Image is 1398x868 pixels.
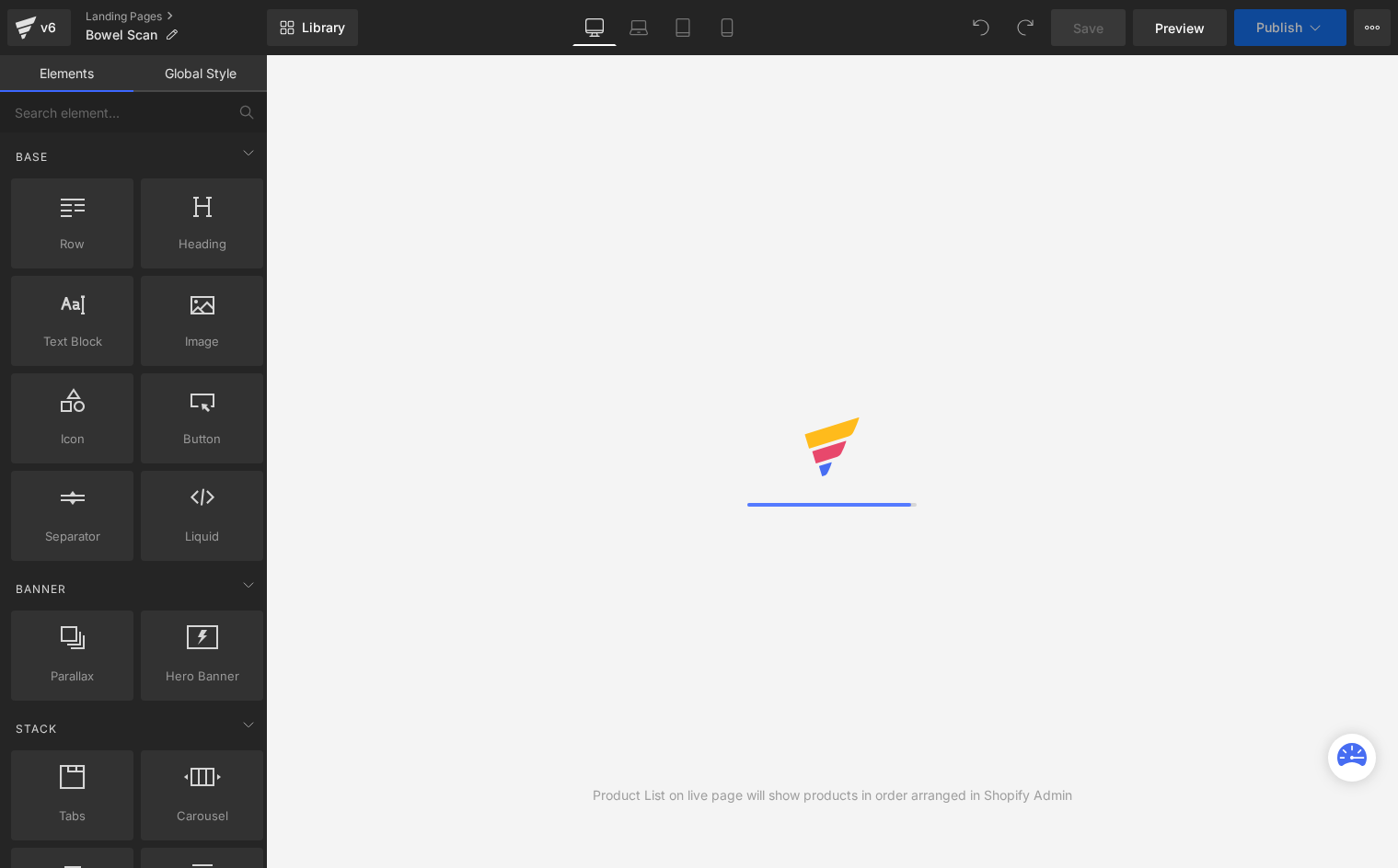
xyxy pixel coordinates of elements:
span: Liquid [146,527,258,546]
a: Desktop [572,9,617,46]
button: Redo [1007,9,1044,46]
span: Icon [17,429,128,449]
span: Hero Banner [146,667,258,686]
span: Stack [14,720,59,737]
a: Landing Pages [86,9,267,24]
div: Product List on live page will show products in order arranged in Shopify Admin [593,785,1072,805]
span: Tabs [17,806,128,826]
span: Image [146,332,258,351]
a: Laptop [617,9,661,46]
a: Preview [1133,9,1227,46]
span: Bowel Scan [86,28,157,42]
a: Global Style [133,55,267,92]
span: Button [146,429,258,449]
a: Mobile [705,9,749,46]
a: v6 [7,9,71,46]
button: More [1354,9,1391,46]
button: Publish [1234,9,1346,46]
span: Banner [14,580,68,598]
div: v6 [37,16,60,40]
span: Carousel [146,806,258,826]
a: New Library [267,9,358,46]
a: Tablet [661,9,705,46]
button: Undo [963,9,999,46]
span: Text Block [17,332,128,351]
span: Save [1073,18,1103,38]
span: Library [302,19,345,36]
span: Preview [1155,18,1205,38]
span: Base [14,148,50,166]
span: Heading [146,234,258,254]
span: Row [17,234,128,254]
span: Publish [1256,20,1302,35]
span: Separator [17,527,128,546]
span: Parallax [17,667,128,686]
